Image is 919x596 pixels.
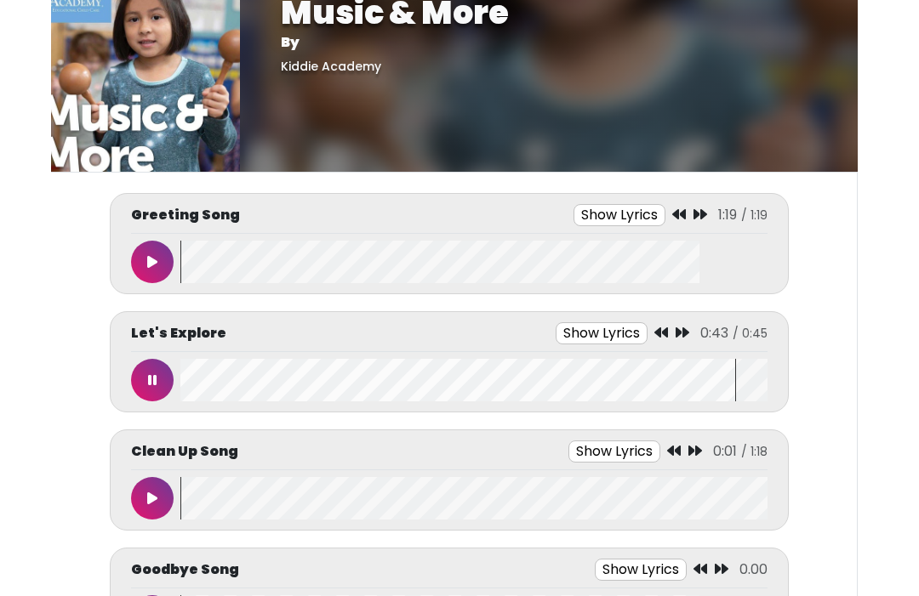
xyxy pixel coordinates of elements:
button: Show Lyrics [574,204,665,226]
span: 1:19 [718,205,737,224]
p: Let's Explore [131,323,226,343]
p: Clean Up Song [131,441,238,462]
span: 0:01 [713,441,737,461]
button: Show Lyrics [556,322,648,344]
span: / 1:19 [741,207,768,224]
span: / 1:18 [741,443,768,460]
h5: Kiddie Academy [281,60,817,74]
button: Show Lyrics [595,559,687,581]
p: Goodbye Song [131,559,239,580]
p: By [281,32,817,53]
span: / 0:45 [733,325,768,342]
p: Greeting Song [131,205,240,225]
button: Show Lyrics [568,440,660,463]
span: 0.00 [739,559,768,579]
span: 0:43 [700,323,728,343]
